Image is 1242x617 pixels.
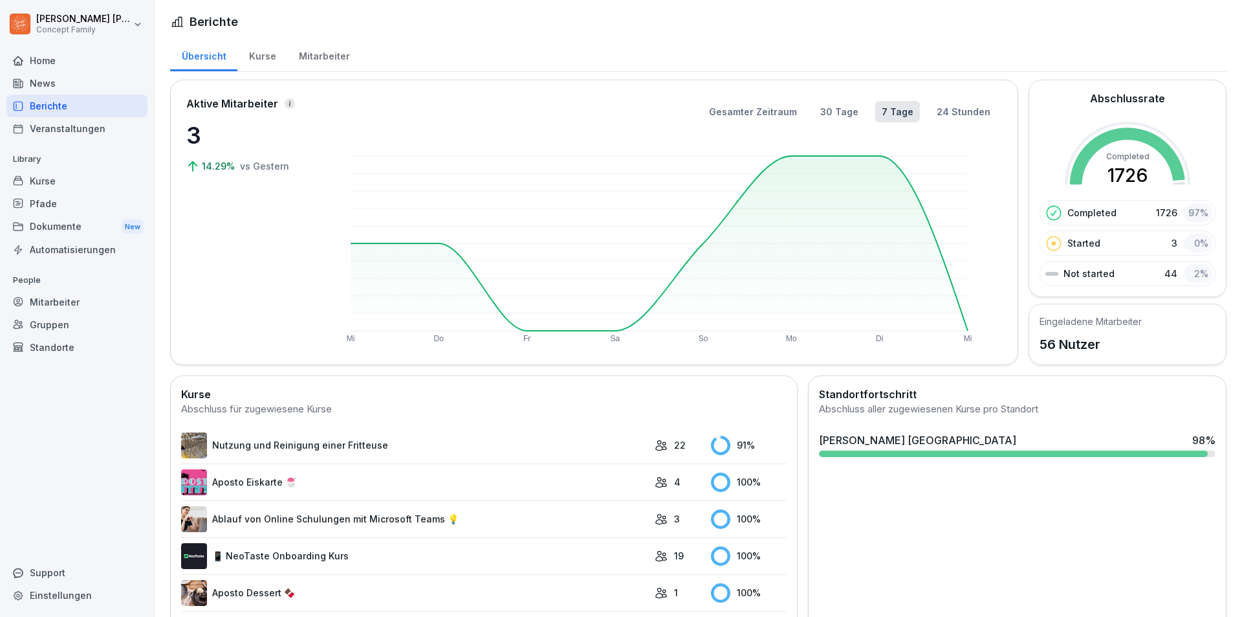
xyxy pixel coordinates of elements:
p: 3 [186,118,316,153]
a: 📱 NeoTaste Onboarding Kurs [181,543,648,569]
div: New [122,219,144,234]
p: vs Gestern [240,159,289,173]
button: 30 Tage [814,101,865,122]
button: 24 Stunden [930,101,997,122]
a: Mitarbeiter [6,291,147,313]
div: 100 % [711,583,787,603]
h2: Abschlussrate [1090,91,1165,106]
a: Aposto Eiskarte 🍧 [181,469,648,495]
div: Dokumente [6,215,147,239]
p: Aktive Mitarbeiter [186,96,278,111]
img: b2msvuojt3s6egexuweix326.png [181,432,207,458]
img: wogpw1ad3b6xttwx9rgsg3h8.png [181,543,207,569]
text: Mi [347,334,355,343]
text: So [699,334,708,343]
p: Started [1067,236,1100,250]
a: Mitarbeiter [287,38,361,71]
a: Gruppen [6,313,147,336]
a: [PERSON_NAME] [GEOGRAPHIC_DATA]98% [814,427,1221,462]
div: Abschluss für zugewiesene Kurse [181,402,787,417]
p: [PERSON_NAME] [PERSON_NAME] [36,14,131,25]
a: Pfade [6,192,147,215]
text: Do [434,334,444,343]
p: 3 [1171,236,1177,250]
a: Kurse [6,170,147,192]
div: 100 % [711,546,787,566]
p: 22 [674,438,686,452]
div: 100 % [711,473,787,492]
img: jodldgla1n88m1zx1ylvr2oo.png [181,469,207,495]
a: Aposto Dessert 🍫 [181,580,648,606]
p: 44 [1164,267,1177,280]
text: Mo [786,334,797,343]
h1: Berichte [190,13,238,30]
div: 0 % [1184,234,1212,252]
p: Not started [1063,267,1115,280]
a: Ablauf von Online Schulungen mit Microsoft Teams 💡 [181,506,648,532]
div: 91 % [711,436,787,455]
img: e8eoks8cju23yjmx0b33vrq2.png [181,506,207,532]
button: Gesamter Zeitraum [703,101,803,122]
a: Automatisierungen [6,238,147,261]
h2: Kurse [181,387,787,402]
div: 97 % [1184,203,1212,222]
a: Einstellungen [6,584,147,607]
div: 2 % [1184,264,1212,283]
a: Veranstaltungen [6,117,147,140]
div: [PERSON_NAME] [GEOGRAPHIC_DATA] [819,432,1016,448]
a: Übersicht [170,38,237,71]
p: Concept Family [36,25,131,34]
a: Berichte [6,95,147,117]
h5: Eingeladene Mitarbeiter [1040,315,1142,328]
img: rj0yud9yw1p9s21ly90334le.png [181,580,207,606]
a: News [6,72,147,95]
a: Standorte [6,336,147,359]
text: Di [876,334,883,343]
p: 14.29% [202,159,237,173]
a: Home [6,49,147,72]
p: 3 [674,512,680,526]
div: 100 % [711,510,787,529]
a: DokumenteNew [6,215,147,239]
div: 98 % [1192,432,1215,448]
div: Abschluss aller zugewiesenen Kurse pro Standort [819,402,1215,417]
p: Library [6,149,147,170]
a: Kurse [237,38,287,71]
p: 56 Nutzer [1040,335,1142,354]
text: Mi [964,334,972,343]
p: 1726 [1156,206,1177,219]
p: 19 [674,549,684,563]
text: Fr [523,334,530,343]
text: Sa [611,334,620,343]
p: People [6,270,147,291]
div: Support [6,561,147,584]
p: 4 [674,475,681,489]
a: Nutzung und Reinigung einer Fritteuse [181,432,648,458]
h2: Standortfortschritt [819,387,1215,402]
p: 1 [674,586,678,600]
button: 7 Tage [875,101,920,122]
p: Completed [1067,206,1117,219]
